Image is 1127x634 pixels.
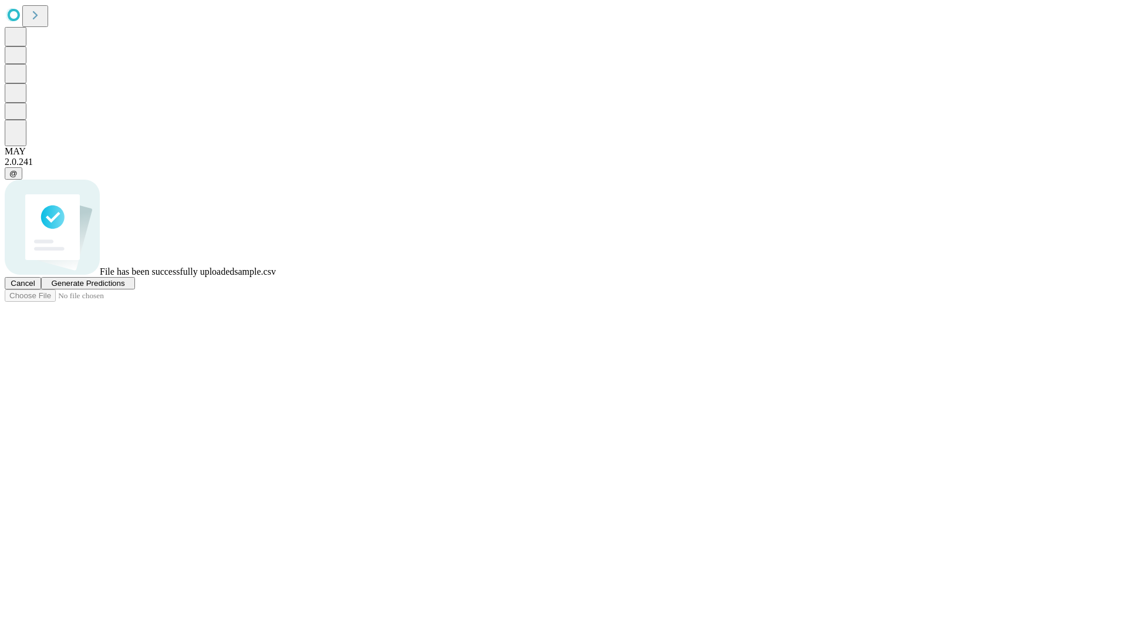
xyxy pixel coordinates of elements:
span: File has been successfully uploaded [100,267,234,276]
span: Generate Predictions [51,279,124,288]
span: Cancel [11,279,35,288]
div: 2.0.241 [5,157,1122,167]
button: Cancel [5,277,41,289]
button: @ [5,167,22,180]
span: sample.csv [234,267,276,276]
button: Generate Predictions [41,277,135,289]
span: @ [9,169,18,178]
div: MAY [5,146,1122,157]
